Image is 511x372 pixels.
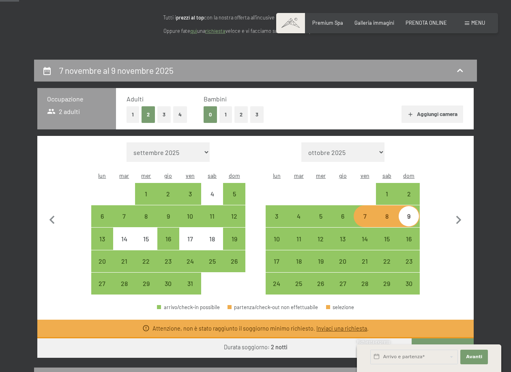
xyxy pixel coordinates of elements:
div: Tue Nov 25 2025 [288,273,310,295]
div: arrivo/check-in possibile [332,228,354,249]
span: Menu [471,19,485,26]
div: Wed Oct 01 2025 [135,183,157,205]
div: 7 [354,213,375,233]
div: 5 [224,191,244,211]
div: Thu Oct 16 2025 [157,228,179,249]
div: arrivo/check-in possibile [398,228,420,249]
div: 11 [202,213,222,233]
abbr: mercoledì [316,172,326,179]
div: Sat Oct 04 2025 [201,183,223,205]
div: 14 [354,236,375,256]
div: 16 [399,236,419,256]
div: 28 [114,280,134,301]
div: arrivo/check-in possibile [354,228,376,249]
div: Fri Nov 28 2025 [354,273,376,295]
div: 27 [92,280,112,301]
div: arrivo/check-in possibile [398,273,420,295]
div: arrivo/check-in possibile [332,273,354,295]
div: Sun Nov 02 2025 [398,183,420,205]
div: arrivo/check-in possibile [288,205,310,227]
abbr: giovedì [164,172,172,179]
div: 21 [114,258,134,278]
div: Sat Oct 25 2025 [201,250,223,272]
div: Sat Oct 11 2025 [201,205,223,227]
div: arrivo/check-in possibile [91,228,113,249]
div: arrivo/check-in non effettuabile [113,228,135,249]
div: 29 [377,280,397,301]
div: arrivo/check-in possibile [201,250,223,272]
div: 10 [266,236,287,256]
div: arrivo/check-in possibile [310,205,332,227]
div: arrivo/check-in possibile [266,273,288,295]
div: arrivo/check-in possibile [376,250,398,272]
div: Thu Oct 23 2025 [157,250,179,272]
div: Sat Nov 22 2025 [376,250,398,272]
div: arrivo/check-in possibile [157,183,179,205]
div: arrivo/check-in non effettuabile [135,228,157,249]
div: arrivo/check-in possibile [113,205,135,227]
div: 2 [399,191,419,211]
span: Bambini [204,95,227,103]
div: Sat Nov 15 2025 [376,228,398,249]
div: 23 [158,258,178,278]
div: 8 [377,213,397,233]
div: arrivo/check-in possibile [179,205,201,227]
div: 3 [266,213,287,233]
span: Adulti [127,95,144,103]
div: Sun Oct 19 2025 [223,228,245,249]
div: 15 [136,236,156,256]
div: arrivo/check-in possibile [223,183,245,205]
abbr: sabato [208,172,217,179]
div: Mon Oct 06 2025 [91,205,113,227]
div: Sun Nov 30 2025 [398,273,420,295]
div: Wed Oct 22 2025 [135,250,157,272]
div: arrivo/check-in non effettuabile [201,183,223,205]
div: arrivo/check-in possibile [288,273,310,295]
div: partenza/check-out non effettuabile [228,305,318,310]
div: Fri Oct 17 2025 [179,228,201,249]
div: arrivo/check-in possibile [91,250,113,272]
div: 19 [311,258,331,278]
div: 20 [333,258,353,278]
div: selezione [326,305,354,310]
div: 29 [136,280,156,301]
div: 11 [289,236,309,256]
abbr: martedì [294,172,304,179]
div: 6 [333,213,353,233]
div: Tue Oct 21 2025 [113,250,135,272]
abbr: giovedì [339,172,347,179]
div: 4 [289,213,309,233]
button: 4 [173,106,187,123]
div: arrivo/check-in possibile [310,273,332,295]
div: 17 [180,236,200,256]
div: Thu Oct 02 2025 [157,183,179,205]
div: Thu Nov 13 2025 [332,228,354,249]
div: arrivo/check-in possibile [135,273,157,295]
div: arrivo/check-in possibile [376,183,398,205]
a: quì [190,28,197,34]
div: Sat Oct 18 2025 [201,228,223,249]
div: Fri Oct 31 2025 [179,273,201,295]
p: Tutti i con la nostra offerta all'incusive e vi garantiamo il ! [93,13,418,22]
strong: prezzi al top [176,14,204,21]
div: Fri Nov 21 2025 [354,250,376,272]
div: arrivo/check-in possibile [113,273,135,295]
div: 4 [202,191,222,211]
abbr: mercoledì [141,172,151,179]
div: arrivo/check-in possibile [398,250,420,272]
div: 30 [158,280,178,301]
button: 3 [157,106,171,123]
div: 5 [311,213,331,233]
span: 2 adulti [47,107,80,116]
div: Thu Nov 20 2025 [332,250,354,272]
span: Galleria immagini [354,19,394,26]
div: arrivo/check-in possibile [398,205,420,227]
div: arrivo/check-in possibile [179,250,201,272]
div: arrivo/check-in possibile [332,205,354,227]
a: Premium Spa [312,19,343,26]
div: 31 [180,280,200,301]
div: 27 [333,280,353,301]
div: 6 [92,213,112,233]
a: richiesta [205,28,225,34]
div: 26 [311,280,331,301]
